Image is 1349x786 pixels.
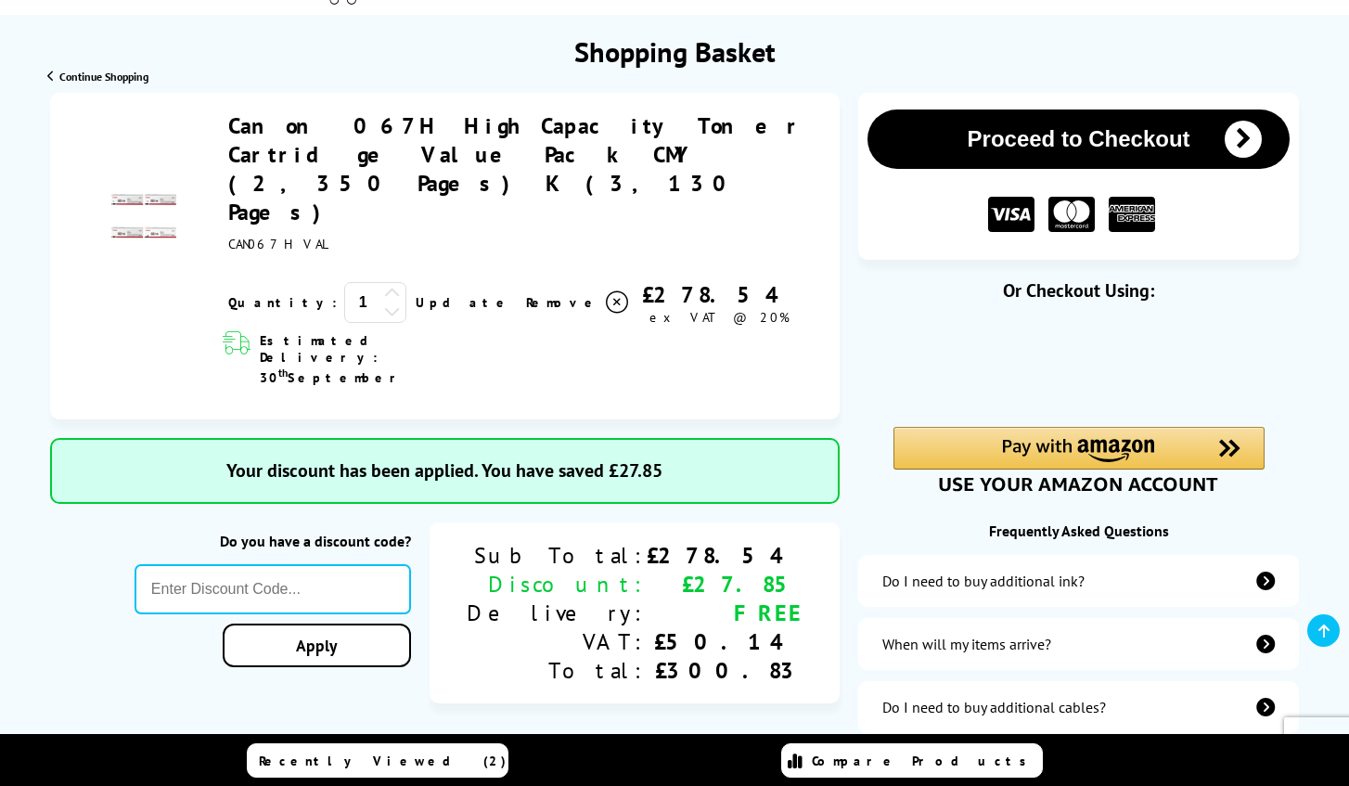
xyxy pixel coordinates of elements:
[467,627,647,656] div: VAT:
[416,294,511,311] a: Update
[47,70,148,84] a: Continue Shopping
[647,599,803,627] div: FREE
[135,532,411,550] div: Do you have a discount code?
[1048,197,1095,233] img: MASTER CARD
[467,599,647,627] div: Delivery:
[526,294,599,311] span: Remove
[223,624,411,667] a: Apply
[59,70,148,84] span: Continue Shopping
[260,332,463,386] span: Estimated Delivery: 30 September
[882,635,1051,653] div: When will my items arrive?
[649,309,790,326] span: ex VAT @ 20%
[882,572,1085,590] div: Do I need to buy additional ink?
[858,522,1300,540] div: Frequently Asked Questions
[135,564,411,614] input: Enter Discount Code...
[893,332,1265,395] iframe: PayPal
[647,656,803,685] div: £300.83
[467,570,647,599] div: Discount:
[259,753,507,769] span: Recently Viewed (2)
[647,570,803,599] div: £27.85
[226,458,662,483] span: Your discount has been applied. You have saved £27.85
[631,280,809,309] div: £278.54
[647,541,803,570] div: £278.54
[228,111,803,226] a: Canon 067H High Capacity Toner Cartridge Value Pack CMY (2,350 Pages) K (3,130 Pages)
[467,656,647,685] div: Total:
[467,541,647,570] div: Sub Total:
[228,236,330,252] span: CAN067HVAL
[111,184,176,249] img: Canon 067H High Capacity Toner Cartridge Value Pack CMY (2,350 Pages) K (3,130 Pages)
[228,294,337,311] span: Quantity:
[1109,197,1155,233] img: American Express
[526,289,631,316] a: Delete item from your basket
[858,278,1300,303] div: Or Checkout Using:
[247,743,508,778] a: Recently Viewed (2)
[647,627,803,656] div: £50.14
[882,698,1106,716] div: Do I need to buy additional cables?
[858,555,1300,607] a: additional-ink
[812,753,1036,769] span: Compare Products
[781,743,1043,778] a: Compare Products
[574,33,776,70] h1: Shopping Basket
[278,366,288,380] sup: th
[858,681,1300,733] a: additional-cables
[867,110,1291,169] button: Proceed to Checkout
[988,197,1034,233] img: VISA
[858,618,1300,670] a: items-arrive
[893,427,1265,492] div: Amazon Pay - Use your Amazon account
